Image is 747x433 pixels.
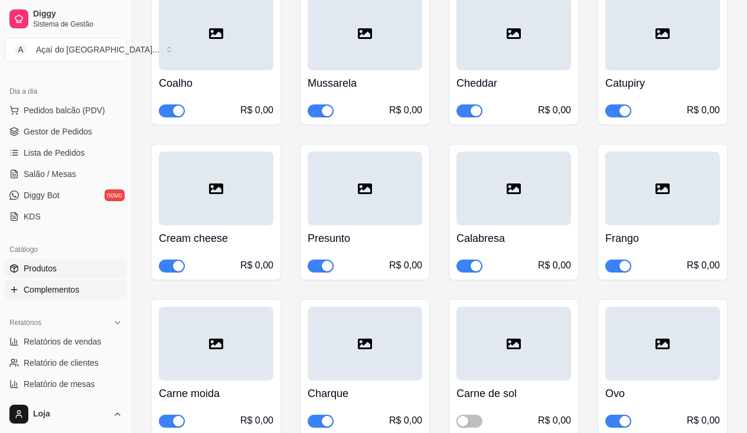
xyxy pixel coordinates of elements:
div: Dia a dia [5,82,127,101]
span: Sistema de Gestão [33,19,122,29]
span: KDS [24,211,41,222]
div: R$ 0,00 [240,258,273,273]
span: Relatórios [9,318,41,327]
div: R$ 0,00 [538,414,571,428]
a: DiggySistema de Gestão [5,5,127,33]
div: R$ 0,00 [687,414,720,428]
span: Diggy [33,9,122,19]
span: Lista de Pedidos [24,147,85,159]
div: R$ 0,00 [240,103,273,117]
a: Diggy Botnovo [5,186,127,205]
div: R$ 0,00 [687,103,720,117]
button: Pedidos balcão (PDV) [5,101,127,120]
div: Açaí do [GEOGRAPHIC_DATA] ... [36,44,159,55]
a: Gestor de Pedidos [5,122,127,141]
span: Complementos [24,284,79,296]
h4: Cream cheese [159,230,273,247]
h4: Mussarela [308,75,422,91]
button: Select a team [5,38,127,61]
span: Produtos [24,263,57,274]
a: Salão / Mesas [5,165,127,183]
h4: Coalho [159,75,273,91]
a: Lista de Pedidos [5,143,127,162]
span: Relatórios de vendas [24,336,102,347]
a: Produtos [5,259,127,278]
a: Complementos [5,280,127,299]
h4: Carne moida [159,385,273,402]
div: R$ 0,00 [389,258,422,273]
span: Pedidos balcão (PDV) [24,104,105,116]
h4: Catupiry [605,75,720,91]
span: Relatório de clientes [24,357,99,369]
a: Relatório de clientes [5,353,127,372]
span: Relatório de mesas [24,378,95,390]
div: R$ 0,00 [389,103,422,117]
span: Salão / Mesas [24,168,76,180]
h4: Ovo [605,385,720,402]
h4: Frango [605,230,720,247]
div: R$ 0,00 [389,414,422,428]
h4: Cheddar [456,75,571,91]
h4: Presunto [308,230,422,247]
a: Relatório de mesas [5,375,127,393]
div: Catálogo [5,240,127,259]
div: R$ 0,00 [538,103,571,117]
div: R$ 0,00 [538,258,571,273]
h4: Carne de sol [456,385,571,402]
button: Loja [5,400,127,428]
a: KDS [5,207,127,226]
h4: Calabresa [456,230,571,247]
a: Relatórios de vendas [5,332,127,351]
div: R$ 0,00 [687,258,720,273]
span: Diggy Bot [24,189,60,201]
h4: Charque [308,385,422,402]
span: A [15,44,27,55]
div: R$ 0,00 [240,414,273,428]
span: Gestor de Pedidos [24,126,92,137]
span: Loja [33,409,108,419]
